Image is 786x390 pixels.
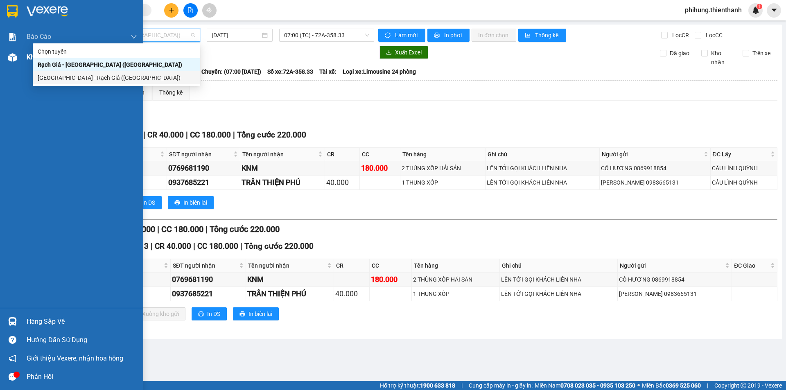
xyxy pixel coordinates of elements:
[770,7,778,14] span: caret-down
[197,241,238,251] span: CC 180.000
[385,32,392,39] span: sync
[242,150,316,159] span: Tên người nhận
[240,161,325,176] td: KNM
[190,130,231,140] span: CC 180.000
[173,261,237,270] span: SĐT người nhận
[247,274,332,285] div: KNM
[500,259,618,273] th: Ghi chú
[395,31,419,40] span: Làm mới
[168,177,239,188] div: 0937685221
[386,50,392,56] span: download
[319,67,337,76] span: Tài xế:
[183,198,207,207] span: In biên lai
[472,29,516,42] button: In đơn chọn
[27,316,137,328] div: Hàng sắp về
[33,45,200,58] div: Chọn tuyến
[326,177,358,188] div: 40.000
[501,275,616,284] div: LÊN TỚI GỌI KHÁCH LIỀN NHA
[207,309,220,318] span: In DS
[666,49,693,58] span: Đã giao
[434,32,441,39] span: printer
[461,381,463,390] span: |
[380,381,455,390] span: Hỗ trợ kỹ thuật:
[142,198,155,207] span: In DS
[38,60,195,69] div: Rạch Giá - [GEOGRAPHIC_DATA] ([GEOGRAPHIC_DATA])
[9,354,16,362] span: notification
[169,150,232,159] span: SĐT người nhận
[169,7,174,13] span: plus
[159,88,183,97] div: Thống kê
[131,34,137,40] span: down
[758,4,761,9] span: 1
[487,178,598,187] div: LÊN TỚI GỌI KHÁCH LIỀN NHA
[9,373,16,381] span: message
[427,29,470,42] button: printerIn phơi
[239,311,245,318] span: printer
[247,288,332,300] div: TRÂN THIỆN PHÚ
[8,317,17,326] img: warehouse-icon
[172,274,244,285] div: 0769681190
[712,178,776,187] div: CẦU LÌNH QUỲNH
[702,31,724,40] span: Lọc CC
[501,289,616,298] div: LÊN TỚI GỌI KHÁCH LIỀN NHA
[666,382,701,389] strong: 0369 525 060
[126,307,185,320] button: downloadXuống kho gửi
[187,7,193,13] span: file-add
[486,148,600,161] th: Ghi chú
[343,67,416,76] span: Loại xe: Limousine 24 phòng
[157,224,159,234] span: |
[284,29,369,41] span: 07:00 (TC) - 72A-358.33
[334,259,370,273] th: CR
[413,275,499,284] div: 2 THÙNG XỐP HẢI SẢN
[27,353,123,363] span: Giới thiệu Vexere, nhận hoa hồng
[518,29,566,42] button: bar-chartThống kê
[167,176,240,190] td: 0937685221
[212,31,260,40] input: 15/08/2025
[192,307,227,320] button: printerIn DS
[183,3,198,18] button: file-add
[164,3,178,18] button: plus
[678,5,748,15] span: phihung.thienthanh
[246,287,334,301] td: TRÂN THIỆN PHÚ
[601,178,709,187] div: [PERSON_NAME] 0983665131
[174,200,180,206] span: printer
[27,32,51,42] span: Báo cáo
[240,241,242,251] span: |
[707,381,708,390] span: |
[38,73,195,82] div: [GEOGRAPHIC_DATA] - Rạch Giá ([GEOGRAPHIC_DATA])
[246,273,334,287] td: KNM
[133,241,149,251] span: SL 3
[642,381,701,390] span: Miền Bắc
[210,224,280,234] span: Tổng cước 220.000
[168,196,214,209] button: printerIn biên lai
[27,53,55,61] span: Kho hàng
[734,261,769,270] span: ĐC Giao
[242,177,323,188] div: TRÂN THIỆN PHÚ
[535,381,635,390] span: Miền Nam
[248,309,272,318] span: In biên lai
[619,289,730,298] div: [PERSON_NAME] 0983665131
[712,164,776,173] div: CẦU LÌNH QUỲNH
[371,274,410,285] div: 180.000
[402,164,484,173] div: 2 THÙNG XỐP HẢI SẢN
[27,371,137,383] div: Phản hồi
[741,383,746,388] span: copyright
[240,176,325,190] td: TRÂN THIỆN PHÚ
[601,164,709,173] div: CÔ HƯƠNG 0869918854
[155,241,191,251] span: CR 40.000
[535,31,560,40] span: Thống kê
[487,164,598,173] div: LÊN TỚI GỌI KHÁCH LIỀN NHA
[325,148,360,161] th: CR
[171,287,246,301] td: 0937685221
[244,241,314,251] span: Tổng cước 220.000
[168,162,239,174] div: 0769681190
[33,58,200,71] div: Rạch Giá - Sài Gòn (Hàng Hoá)
[767,3,781,18] button: caret-down
[619,275,730,284] div: CÔ HƯƠNG 0869918854
[620,261,723,270] span: Người gửi
[27,334,137,346] div: Hướng dẫn sử dụng
[161,224,203,234] span: CC 180.000
[242,162,323,174] div: KNM
[206,224,208,234] span: |
[38,47,195,56] div: Chọn tuyến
